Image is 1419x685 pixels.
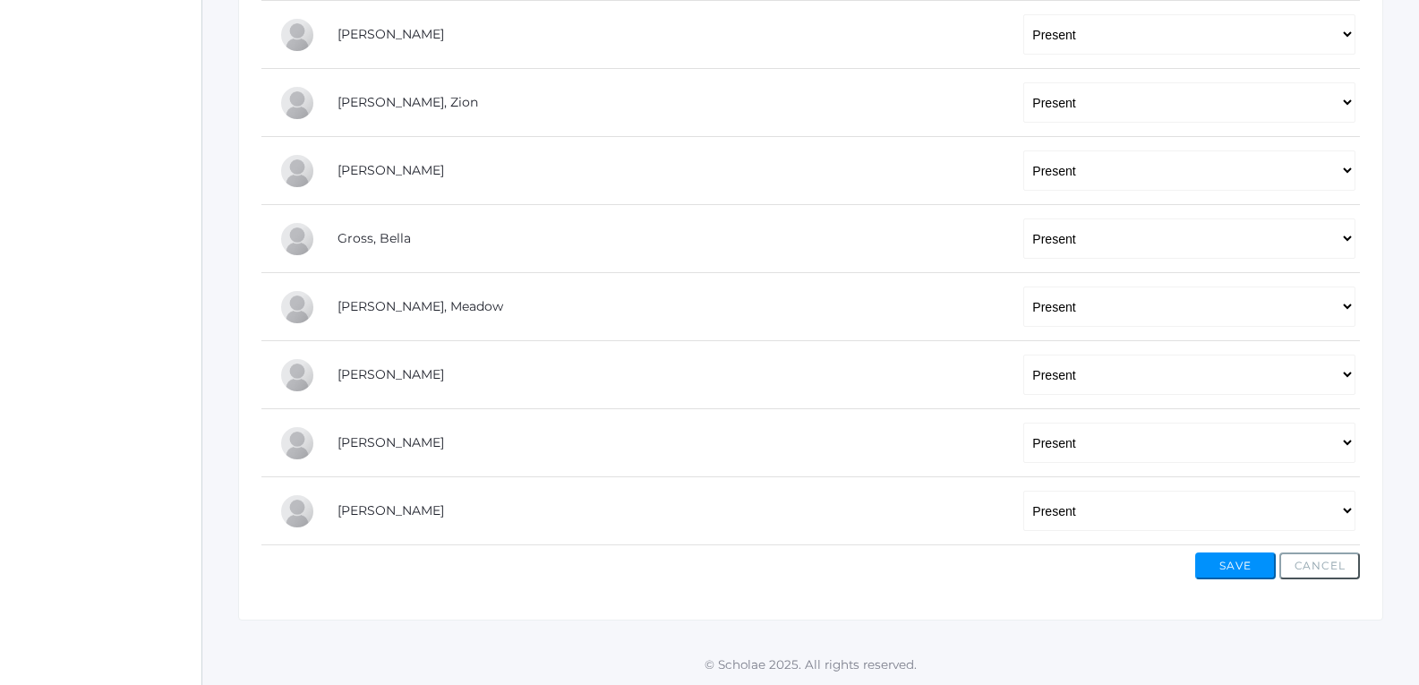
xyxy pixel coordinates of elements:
[338,434,444,450] a: [PERSON_NAME]
[338,26,444,42] a: [PERSON_NAME]
[338,366,444,382] a: [PERSON_NAME]
[338,162,444,178] a: [PERSON_NAME]
[279,153,315,189] div: Carter Glendening
[279,85,315,121] div: Zion Davenport
[279,289,315,325] div: Meadow Lawler
[338,298,503,314] a: [PERSON_NAME], Meadow
[202,655,1419,673] p: © Scholae 2025. All rights reserved.
[279,425,315,461] div: Danielle Newcombe
[338,94,478,110] a: [PERSON_NAME], Zion
[338,502,444,518] a: [PERSON_NAME]
[1195,552,1276,579] button: Save
[279,357,315,393] div: Jack McKenzie
[279,493,315,529] div: Hunter Zingerman
[1279,552,1360,579] button: Cancel
[338,230,411,246] a: Gross, Bella
[279,17,315,53] div: Josie Bassett
[279,221,315,257] div: Bella Gross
